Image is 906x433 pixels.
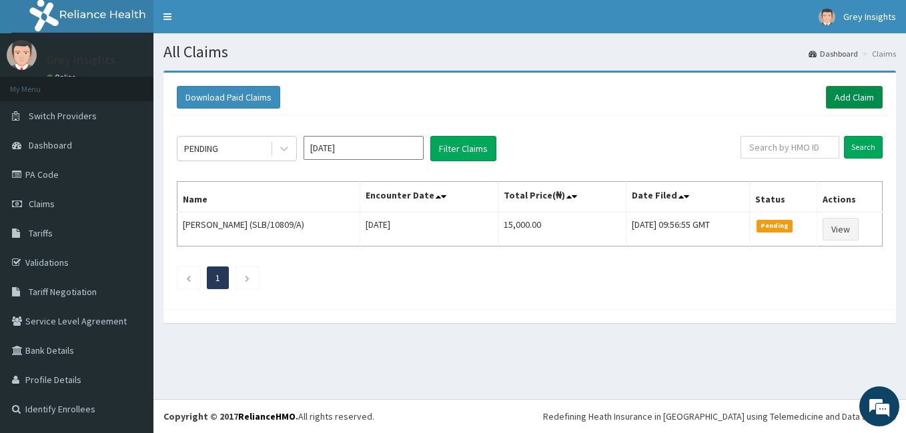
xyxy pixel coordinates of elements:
[7,290,254,337] textarea: Type your message and hit 'Enter'
[819,9,835,25] img: User Image
[859,48,896,59] li: Claims
[823,218,859,240] a: View
[843,11,896,23] span: Grey Insights
[7,40,37,70] img: User Image
[360,212,498,246] td: [DATE]
[757,220,793,232] span: Pending
[498,212,626,246] td: 15,000.00
[47,54,115,66] p: Grey Insights
[163,43,896,61] h1: All Claims
[47,73,79,82] a: Online
[25,67,54,100] img: d_794563401_company_1708531726252_794563401
[543,410,896,423] div: Redefining Heath Insurance in [GEOGRAPHIC_DATA] using Telemedicine and Data Science!
[29,286,97,298] span: Tariff Negotiation
[177,86,280,109] button: Download Paid Claims
[626,212,749,246] td: [DATE] 09:56:55 GMT
[238,410,296,422] a: RelianceHMO
[77,131,184,266] span: We're online!
[360,182,498,213] th: Encounter Date
[153,399,906,433] footer: All rights reserved.
[430,136,496,161] button: Filter Claims
[215,272,220,284] a: Page 1 is your current page
[826,86,883,109] a: Add Claim
[817,182,883,213] th: Actions
[749,182,817,213] th: Status
[498,182,626,213] th: Total Price(₦)
[29,110,97,122] span: Switch Providers
[184,142,218,155] div: PENDING
[177,182,360,213] th: Name
[29,139,72,151] span: Dashboard
[177,212,360,246] td: [PERSON_NAME] (SLB/10809/A)
[844,136,883,159] input: Search
[304,136,424,160] input: Select Month and Year
[741,136,839,159] input: Search by HMO ID
[244,272,250,284] a: Next page
[163,410,298,422] strong: Copyright © 2017 .
[626,182,749,213] th: Date Filed
[69,75,224,92] div: Chat with us now
[29,227,53,239] span: Tariffs
[809,48,858,59] a: Dashboard
[29,198,55,210] span: Claims
[219,7,251,39] div: Minimize live chat window
[185,272,191,284] a: Previous page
